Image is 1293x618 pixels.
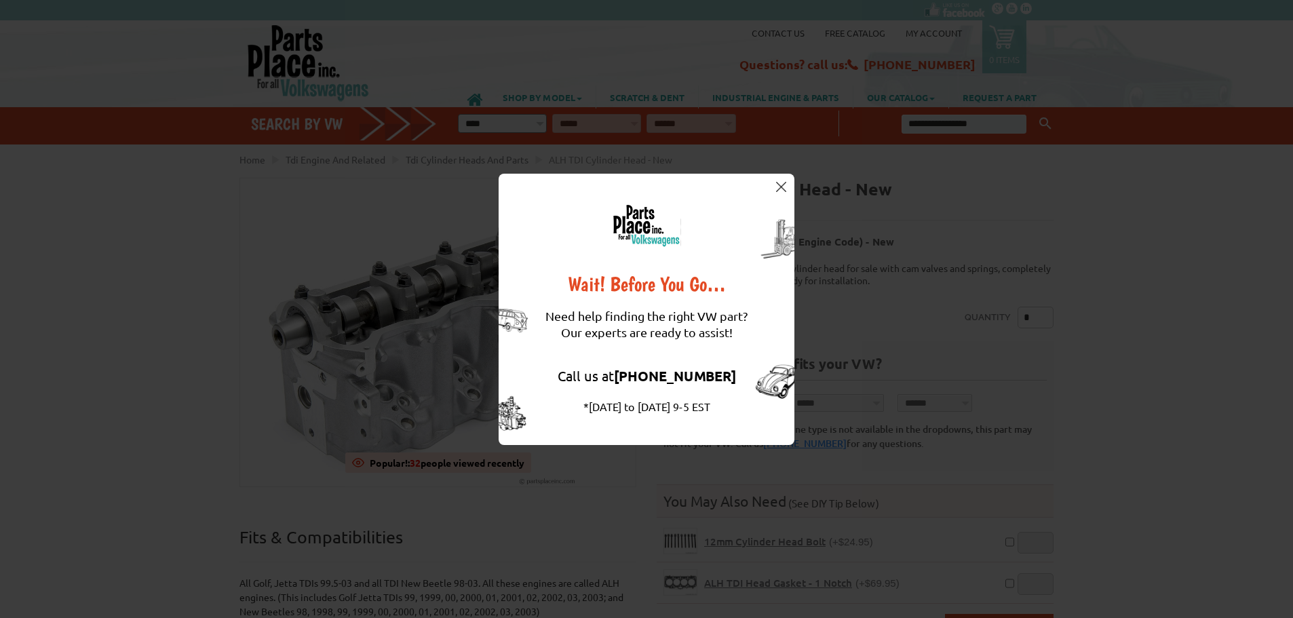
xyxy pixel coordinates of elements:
[558,367,736,384] a: Call us at[PHONE_NUMBER]
[545,294,748,354] div: Need help finding the right VW part? Our experts are ready to assist!
[614,367,736,385] strong: [PHONE_NUMBER]
[612,204,681,247] img: logo
[776,182,786,192] img: close
[545,398,748,414] div: *[DATE] to [DATE] 9-5 EST
[545,274,748,294] div: Wait! Before You Go…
